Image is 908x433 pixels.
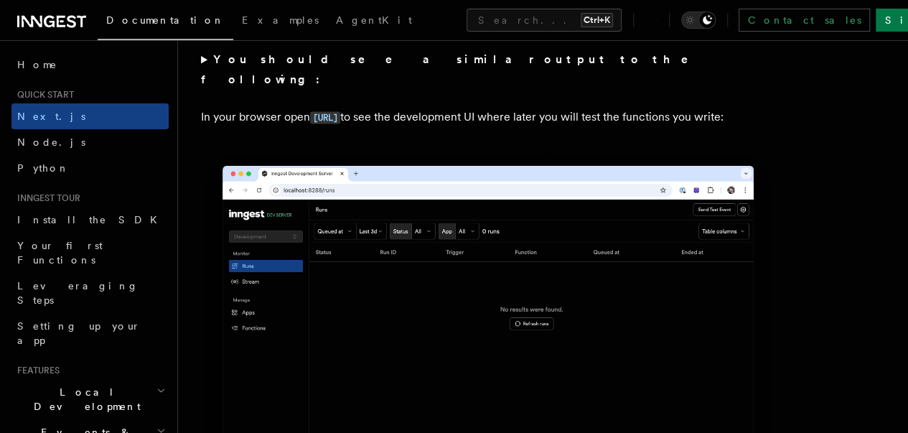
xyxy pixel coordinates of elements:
[11,89,74,101] span: Quick start
[11,129,169,155] a: Node.js
[581,13,613,27] kbd: Ctrl+K
[11,385,156,414] span: Local Development
[17,214,166,225] span: Install the SDK
[11,207,169,233] a: Install the SDK
[739,9,870,32] a: Contact sales
[17,162,70,174] span: Python
[11,52,169,78] a: Home
[17,111,85,122] span: Next.js
[201,107,775,128] p: In your browser open to see the development UI where later you will test the functions you write:
[17,320,141,346] span: Setting up your app
[310,110,340,124] a: [URL]
[98,4,233,40] a: Documentation
[11,379,169,419] button: Local Development
[681,11,716,29] button: Toggle dark mode
[106,14,225,26] span: Documentation
[201,50,775,90] summary: You should see a similar output to the following:
[327,4,421,39] a: AgentKit
[17,240,103,266] span: Your first Functions
[11,313,169,353] a: Setting up your app
[201,52,708,86] strong: You should see a similar output to the following:
[17,57,57,72] span: Home
[11,103,169,129] a: Next.js
[11,273,169,313] a: Leveraging Steps
[336,14,412,26] span: AgentKit
[17,280,139,306] span: Leveraging Steps
[11,155,169,181] a: Python
[467,9,622,32] button: Search...Ctrl+K
[233,4,327,39] a: Examples
[17,136,85,148] span: Node.js
[11,365,60,376] span: Features
[11,233,169,273] a: Your first Functions
[242,14,319,26] span: Examples
[310,111,340,124] code: [URL]
[11,192,80,204] span: Inngest tour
